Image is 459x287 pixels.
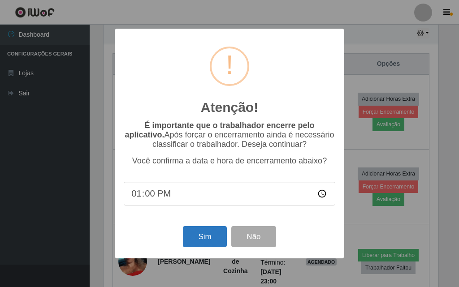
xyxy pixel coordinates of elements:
p: Você confirma a data e hora de encerramento abaixo? [124,156,335,166]
h2: Atenção! [201,99,258,116]
button: Não [231,226,276,247]
b: É importante que o trabalhador encerre pelo aplicativo. [125,121,314,139]
button: Sim [183,226,226,247]
p: Após forçar o encerramento ainda é necessário classificar o trabalhador. Deseja continuar? [124,121,335,149]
